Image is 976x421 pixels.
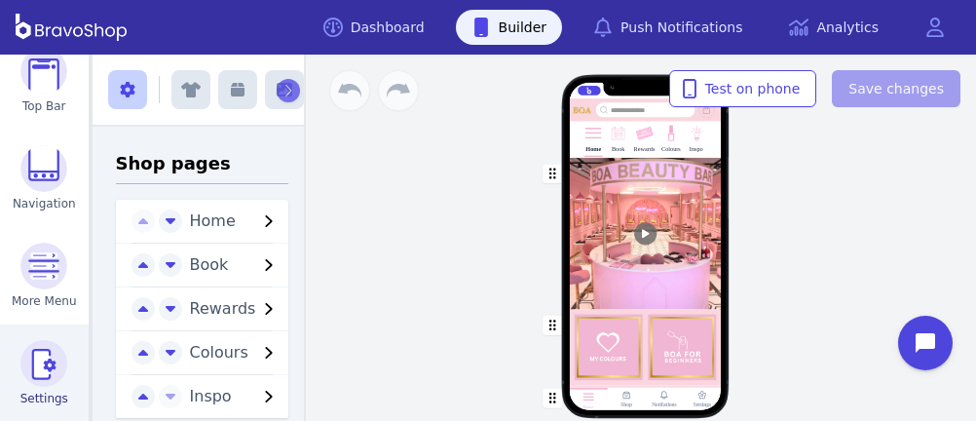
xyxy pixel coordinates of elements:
div: Rewards [634,146,656,153]
span: Home [190,211,236,230]
a: Analytics [773,10,894,45]
span: Settings [20,391,68,406]
img: BravoShop [16,14,127,41]
h3: Shop pages [116,150,289,184]
span: Top Bar [22,98,66,114]
span: More Menu [12,293,77,309]
a: Builder [456,10,563,45]
span: Inspo [190,387,232,405]
button: Rewards [182,297,289,321]
span: Colours [190,343,248,362]
div: Home [582,404,593,409]
button: Test on phone [669,70,817,107]
div: Inspo [690,146,703,153]
a: Push Notifications [578,10,758,45]
button: Inspo [182,385,289,408]
button: Book [182,253,289,277]
button: Colours [182,341,289,364]
span: Rewards [190,299,256,318]
span: Save changes [848,79,944,98]
span: Book [190,255,229,274]
div: Settings [693,402,710,408]
button: Home [182,210,289,233]
div: Book [612,146,624,153]
a: Dashboard [308,10,440,45]
span: Navigation [13,196,76,211]
button: Save changes [832,70,960,107]
button: PRICELIST [569,385,721,411]
div: Home [585,146,601,153]
div: Notifations [652,402,676,408]
div: Shop [620,402,632,408]
div: Colours [661,146,681,153]
span: Test on phone [686,79,801,98]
